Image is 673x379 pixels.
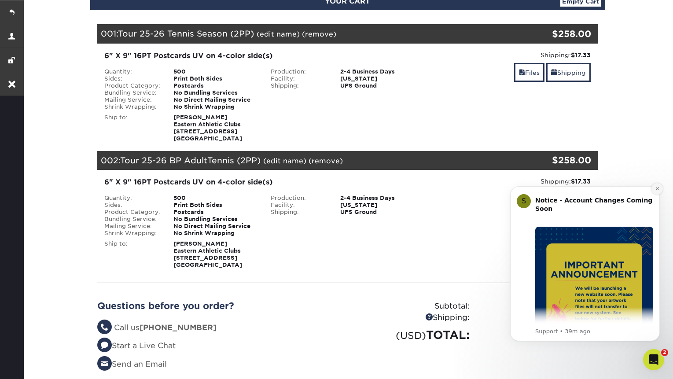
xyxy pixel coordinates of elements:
[104,51,424,61] div: 6" X 9" 16PT Postcards UV on 4-color side(s)
[98,240,167,269] div: Ship to:
[167,223,264,230] div: No Direct Mailing Service
[98,114,167,142] div: Ship to:
[571,52,591,59] strong: $17.33
[104,177,424,188] div: 6" X 9" 16PT Postcards UV on 4-color side(s)
[515,27,592,40] div: $258.00
[348,327,476,343] div: TOTAL:
[551,69,557,76] span: shipping
[334,202,431,209] div: [US_STATE]
[302,30,336,38] a: (remove)
[334,195,431,202] div: 2-4 Business Days
[98,209,167,216] div: Product Category:
[97,151,515,170] div: 002:
[476,301,605,312] div: $516.00
[167,230,264,237] div: No Shrink Wrapping
[98,223,167,230] div: Mailing Service:
[98,75,167,82] div: Sides:
[396,330,426,341] small: (USD)
[661,349,668,356] span: 2
[167,96,264,103] div: No Direct Mailing Service
[334,75,431,82] div: [US_STATE]
[264,202,334,209] div: Facility:
[264,209,334,216] div: Shipping:
[348,301,476,312] div: Subtotal:
[98,230,167,237] div: Shrink Wrapping:
[98,68,167,75] div: Quantity:
[476,312,605,324] div: $34.66
[98,195,167,202] div: Quantity:
[167,195,264,202] div: 500
[334,82,431,89] div: UPS Ground
[98,82,167,89] div: Product Category:
[98,103,167,110] div: Shrink Wrapping:
[519,69,525,76] span: files
[264,75,334,82] div: Facility:
[476,327,605,343] div: $550.66
[120,155,261,165] span: Tour 25-26 BP AdultTennis (2PP)
[167,75,264,82] div: Print Both Sides
[97,341,176,350] a: Start a Live Chat
[173,240,242,268] strong: [PERSON_NAME] Eastern Athletic Clubs [STREET_ADDRESS] [GEOGRAPHIC_DATA]
[167,89,264,96] div: No Bundling Services
[173,114,242,142] strong: [PERSON_NAME] Eastern Athletic Clubs [STREET_ADDRESS] [GEOGRAPHIC_DATA]
[98,96,167,103] div: Mailing Service:
[438,177,591,186] div: Shipping:
[515,154,592,167] div: $258.00
[264,68,334,75] div: Production:
[264,82,334,89] div: Shipping:
[98,89,167,96] div: Bundling Service:
[167,82,264,89] div: Postcards
[497,173,673,355] iframe: Intercom notifications message
[514,63,544,82] a: Files
[309,157,343,165] a: (remove)
[438,51,591,59] div: Shipping:
[118,29,254,38] span: Tour 25-26 Tennis Season (2PP)
[334,68,431,75] div: 2-4 Business Days
[167,68,264,75] div: 500
[167,103,264,110] div: No Shrink Wrapping
[348,312,476,324] div: Shipping:
[334,209,431,216] div: UPS Ground
[167,216,264,223] div: No Bundling Services
[546,63,591,82] a: Shipping
[97,360,167,368] a: Send an Email
[98,202,167,209] div: Sides:
[643,349,664,370] iframe: Intercom live chat
[167,202,264,209] div: Print Both Sides
[264,195,334,202] div: Production:
[98,216,167,223] div: Bundling Service:
[97,24,515,44] div: 001:
[167,209,264,216] div: Postcards
[97,301,341,311] h2: Questions before you order?
[263,157,306,165] a: (edit name)
[140,323,217,332] strong: [PHONE_NUMBER]
[257,30,300,38] a: (edit name)
[97,322,341,334] li: Call us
